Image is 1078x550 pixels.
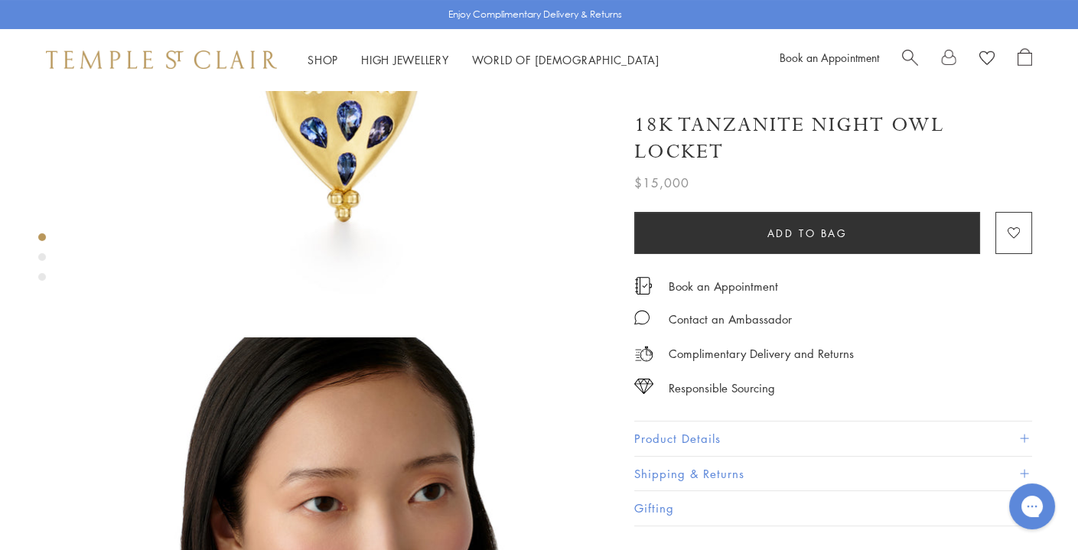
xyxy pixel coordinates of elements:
[634,212,980,254] button: Add to bag
[979,48,995,71] a: View Wishlist
[308,52,338,67] a: ShopShop
[669,278,778,295] a: Book an Appointment
[1018,48,1032,71] a: Open Shopping Bag
[634,457,1032,491] button: Shipping & Returns
[767,225,848,242] span: Add to bag
[38,229,46,293] div: Product gallery navigation
[669,310,792,329] div: Contact an Ambassador
[634,421,1032,456] button: Product Details
[361,52,449,67] a: High JewelleryHigh Jewellery
[780,50,879,65] a: Book an Appointment
[634,173,689,193] span: $15,000
[634,344,653,363] img: icon_delivery.svg
[669,344,854,363] p: Complimentary Delivery and Returns
[634,277,653,295] img: icon_appointment.svg
[448,7,622,22] p: Enjoy Complimentary Delivery & Returns
[902,48,918,71] a: Search
[634,379,653,394] img: icon_sourcing.svg
[669,379,775,398] div: Responsible Sourcing
[472,52,660,67] a: World of [DEMOGRAPHIC_DATA]World of [DEMOGRAPHIC_DATA]
[634,310,650,325] img: MessageIcon-01_2.svg
[46,50,277,69] img: Temple St. Clair
[634,491,1032,526] button: Gifting
[1001,478,1063,535] iframe: Gorgias live chat messenger
[634,112,1032,165] h1: 18K Tanzanite Night Owl Locket
[308,50,660,70] nav: Main navigation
